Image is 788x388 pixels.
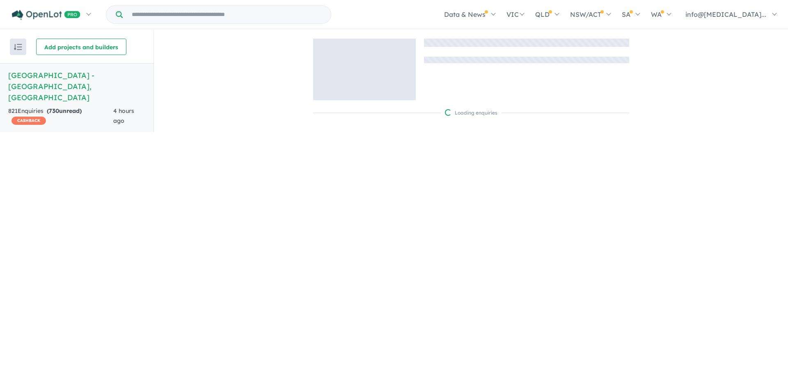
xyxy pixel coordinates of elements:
div: 821 Enquir ies [8,106,113,126]
div: Loading enquiries [445,109,497,117]
strong: ( unread) [47,107,82,115]
button: Add projects and builders [36,39,126,55]
input: Try estate name, suburb, builder or developer [124,6,329,23]
span: info@[MEDICAL_DATA]... [685,10,766,18]
img: Openlot PRO Logo White [12,10,80,20]
h5: [GEOGRAPHIC_DATA] - [GEOGRAPHIC_DATA] , [GEOGRAPHIC_DATA] [8,70,145,103]
img: sort.svg [14,44,22,50]
span: 4 hours ago [113,107,134,124]
span: 730 [49,107,59,115]
span: CASHBACK [11,117,46,125]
